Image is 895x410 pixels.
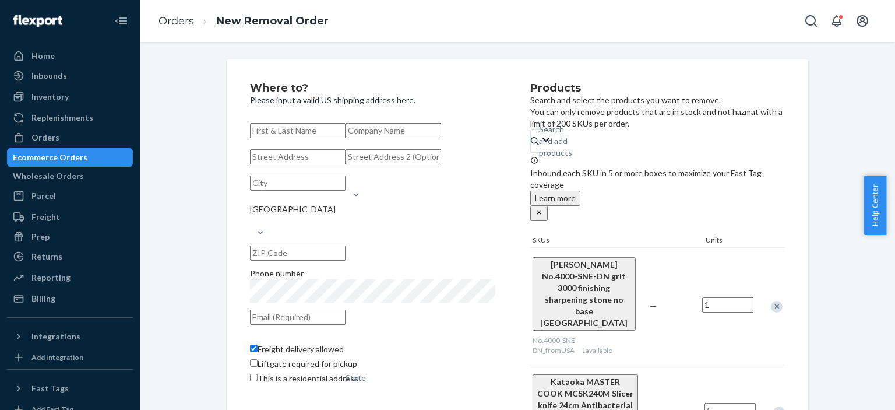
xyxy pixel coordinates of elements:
div: Inbound each SKU in 5 or more boxes to maximize your Fast Tag coverage [530,156,785,221]
div: Integrations [31,331,80,342]
input: Quantity [702,297,753,313]
p: Please input a valid US shipping address here. [250,94,495,106]
input: Liftgate required for pickup [250,359,258,367]
span: Freight delivery allowed [258,344,344,354]
input: ZIP Code [250,246,346,261]
div: Inbounds [31,70,67,82]
div: Inventory [31,91,69,103]
h2: Where to? [250,83,495,94]
span: 1 available [582,346,612,355]
div: Add Integration [31,352,83,362]
span: This is a residential address [258,373,358,383]
input: First & Last Name [250,123,346,138]
div: Orders [31,132,59,143]
a: Prep [7,227,133,246]
div: Search and add products [539,124,572,159]
a: Returns [7,247,133,266]
a: Ecommerce Orders [7,148,133,167]
button: Fast Tags [7,379,133,398]
div: Returns [31,251,62,262]
a: New Removal Order [216,15,329,27]
input: State [346,177,347,189]
input: Email (Required) [250,310,346,325]
input: Street Address 2 (Optional) [346,149,441,164]
div: Replenishments [31,112,93,124]
a: Home [7,47,133,65]
div: Home [31,50,55,62]
button: Integrations [7,327,133,346]
button: Open notifications [825,9,848,33]
div: State [346,372,366,384]
a: Add Integration [7,351,133,365]
input: Freight delivery allowed [250,345,258,352]
div: Ecommerce Orders [13,152,87,163]
a: Parcel [7,187,133,205]
input: Street Address [250,149,346,164]
button: Open account menu [851,9,874,33]
div: Remove Item [771,301,783,313]
div: Reporting [31,272,71,283]
div: Units [703,235,756,247]
button: Learn more [530,191,580,206]
button: Close Navigation [110,9,133,33]
div: Prep [31,231,50,243]
p: Search and select the products you want to remove. You can only remove products that are in stock... [530,94,785,129]
a: Reporting [7,268,133,287]
a: Inventory [7,87,133,106]
span: [PERSON_NAME] No.4000-SNE-DN grit 3000 finishing sharpening stone no base [GEOGRAPHIC_DATA] [540,260,628,328]
ol: breadcrumbs [149,4,338,38]
a: Wholesale Orders [7,167,133,185]
img: Flexport logo [13,15,62,27]
span: No.4000-SNE-DN_fromUSA [533,336,577,355]
div: SKUs [530,235,703,247]
input: Company Name [346,123,441,138]
a: Billing [7,289,133,308]
button: close [530,206,548,221]
span: Liftgate required for pickup [258,359,357,369]
button: [PERSON_NAME] No.4000-SNE-DN grit 3000 finishing sharpening stone no base [GEOGRAPHIC_DATA] [533,257,636,331]
span: — [650,301,657,311]
h2: Products [530,83,785,94]
input: [GEOGRAPHIC_DATA] [250,215,251,227]
div: Parcel [31,190,56,202]
div: Freight [31,211,60,223]
a: Replenishments [7,108,133,127]
input: This is a residential address [250,374,258,381]
a: Inbounds [7,66,133,85]
button: Open Search Box [799,9,823,33]
div: Billing [31,293,55,304]
a: Orders [158,15,194,27]
a: Freight [7,208,133,226]
div: [GEOGRAPHIC_DATA] [250,204,336,215]
input: City [250,176,346,191]
span: Phone number [250,268,304,278]
div: Wholesale Orders [13,170,84,182]
div: Fast Tags [31,383,69,394]
button: Help Center [864,176,886,235]
a: Orders [7,128,133,147]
